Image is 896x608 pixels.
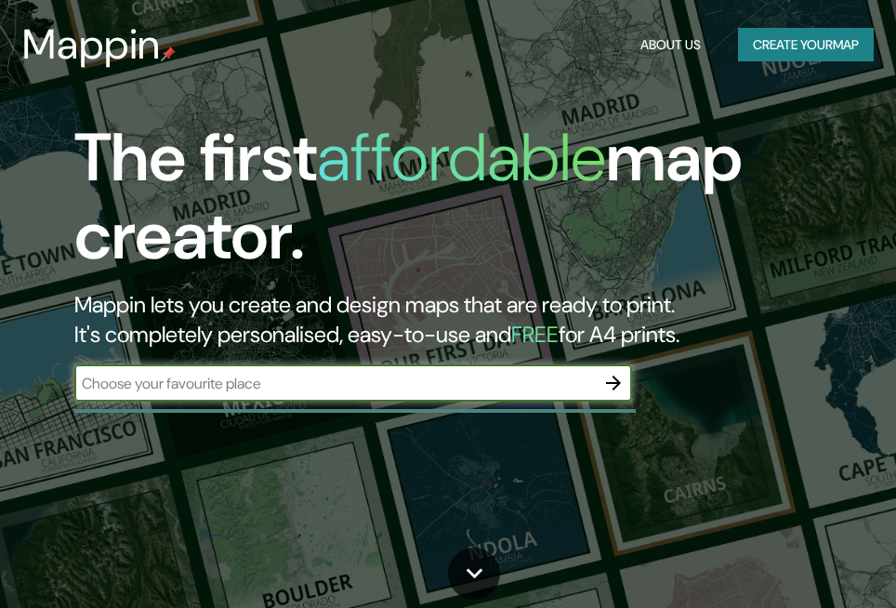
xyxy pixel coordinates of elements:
img: mappin-pin [161,46,176,61]
h5: FREE [511,320,559,349]
h1: The first map creator. [74,119,791,290]
h2: Mappin lets you create and design maps that are ready to print. It's completely personalised, eas... [74,290,791,350]
h1: affordable [317,114,606,201]
button: Create yourmap [738,28,874,62]
h3: Mappin [22,20,161,69]
input: Choose your favourite place [74,373,595,394]
button: About Us [633,28,708,62]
